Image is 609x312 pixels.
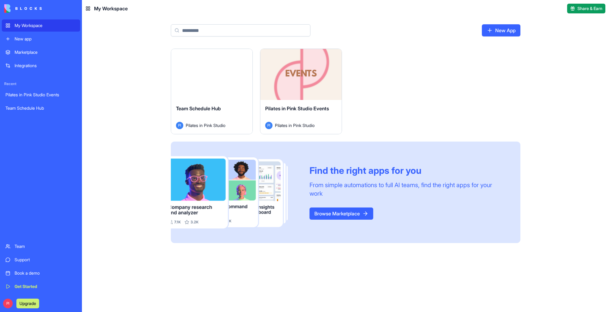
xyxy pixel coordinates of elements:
[2,267,80,279] a: Book a demo
[2,240,80,252] a: Team
[176,122,183,129] span: PI
[2,280,80,293] a: Get Started
[2,81,80,86] span: Recent
[2,60,80,72] a: Integrations
[15,22,76,29] div: My Workspace
[2,19,80,32] a: My Workspace
[15,36,76,42] div: New app
[2,254,80,266] a: Support
[567,4,605,13] button: Share & Earn
[2,102,80,114] a: Team Schedule Hub
[16,299,39,308] button: Upgrade
[5,92,76,98] div: Pilates in Pink Studio Events
[275,122,315,129] span: Pilates in Pink Studio
[310,181,506,198] div: From simple automations to full AI teams, find the right apps for your work
[16,300,39,306] a: Upgrade
[15,257,76,263] div: Support
[310,207,373,220] a: Browse Marketplace
[171,49,253,134] a: Team Schedule HubPIPilates in Pink Studio
[15,63,76,69] div: Integrations
[176,105,221,111] span: Team Schedule Hub
[15,270,76,276] div: Book a demo
[2,46,80,58] a: Marketplace
[260,49,342,134] a: Pilates in Pink Studio EventsPIPilates in Pink Studio
[15,243,76,249] div: Team
[5,105,76,111] div: Team Schedule Hub
[3,299,13,308] span: PI
[577,5,602,12] span: Share & Earn
[15,283,76,290] div: Get Started
[2,33,80,45] a: New app
[4,4,42,13] img: logo
[265,122,272,129] span: PI
[15,49,76,55] div: Marketplace
[482,24,520,36] a: New App
[310,165,506,176] div: Find the right apps for you
[265,105,329,111] span: Pilates in Pink Studio Events
[2,89,80,101] a: Pilates in Pink Studio Events
[94,5,128,12] span: My Workspace
[186,122,225,129] span: Pilates in Pink Studio
[171,156,300,229] img: Frame_181_egmpey.png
